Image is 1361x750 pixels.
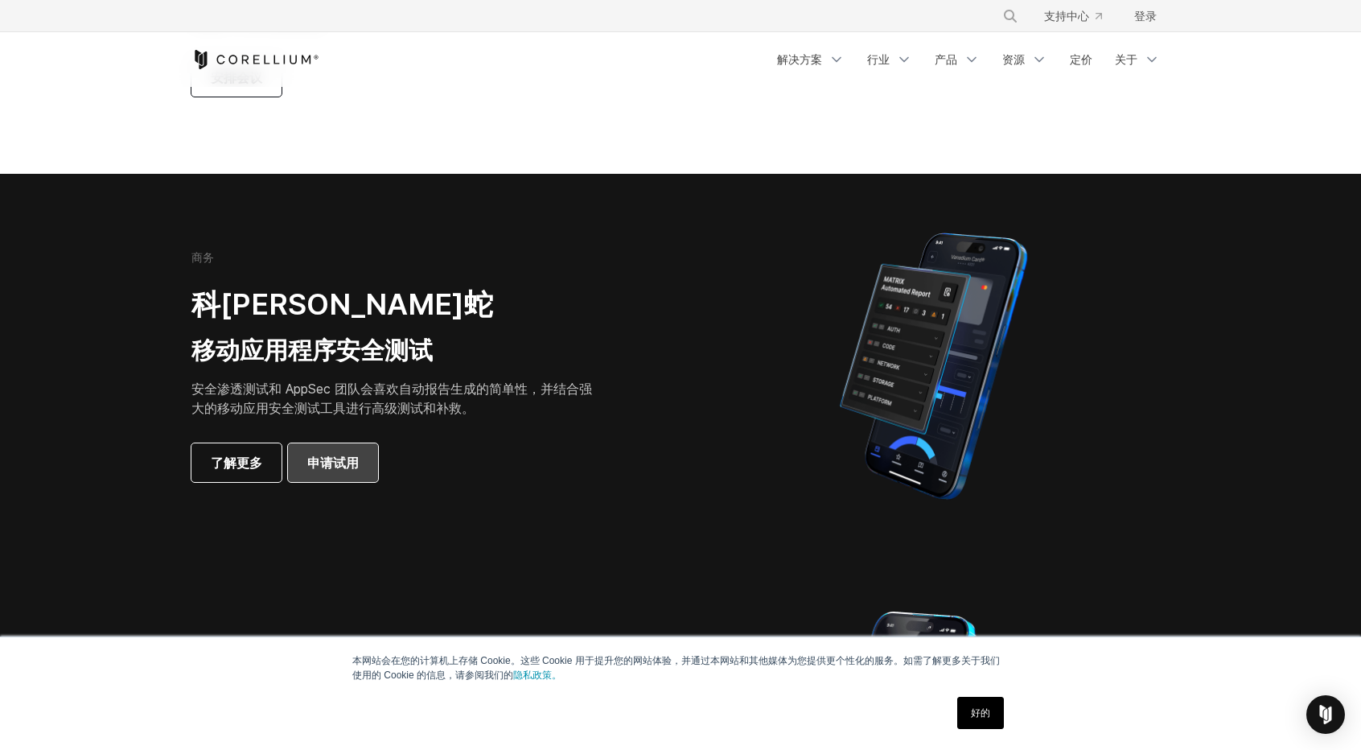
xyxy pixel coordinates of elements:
[1134,9,1157,23] font: 登录
[867,52,890,66] font: 行业
[352,655,1000,681] font: 本网站会在您的计算机上存储 Cookie。这些 Cookie 用于提升您的网站体验，并通过本网站和其他媒体为您提供更个性化的服务。如需了解更多关于我们使用的 Cookie 的信息，请参阅我们的
[996,2,1025,31] button: 搜索
[812,225,1055,507] img: Corellium MATRIX 自动报告 iPhone 上跨安全类别的应用程序漏洞测试结果。
[935,52,957,66] font: 产品
[1070,52,1092,66] font: 定价
[211,455,262,471] font: 了解更多
[777,52,822,66] font: 解决方案
[191,381,592,416] font: 安全渗透测试和 AppSec 团队会喜欢自动报告生成的简单性，并结合强大的移动应用安全测试工具进行高级测试和补救。
[513,670,561,681] a: 隐私政策。
[191,286,493,322] font: 科[PERSON_NAME]蛇
[971,707,990,719] font: 好的
[307,455,359,471] font: 申请试用
[1115,52,1137,66] font: 关于
[191,250,214,264] font: 商务
[288,443,378,482] a: 申请试用
[1002,52,1025,66] font: 资源
[1044,9,1089,23] font: 支持中心
[191,635,248,649] font: 政府与研究
[957,697,1004,729] a: 好的
[191,443,282,482] a: 了解更多
[191,336,433,365] font: 移动应用程序安全测试
[1306,695,1345,734] div: Open Intercom Messenger
[983,2,1170,31] div: 导航菜单
[191,50,319,69] a: 科雷利姆之家
[767,45,1170,74] div: 导航菜单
